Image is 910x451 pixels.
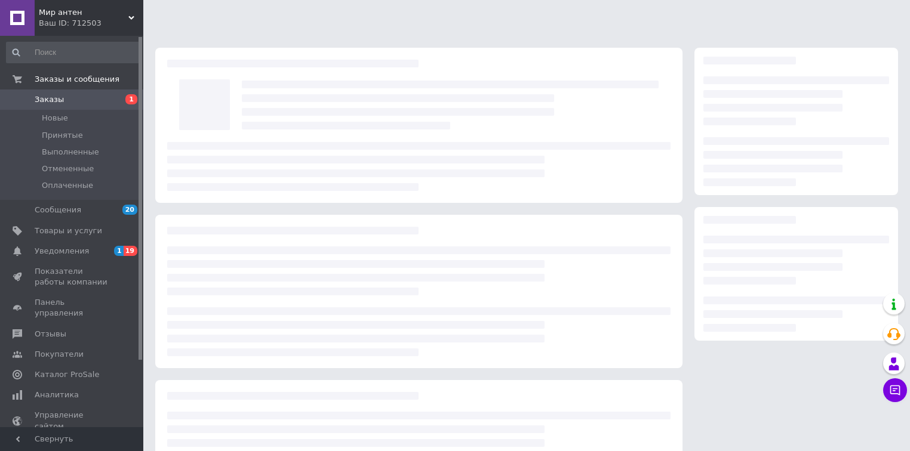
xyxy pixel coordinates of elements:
span: Покупатели [35,349,84,360]
span: Заказы и сообщения [35,74,119,85]
span: 1 [114,246,124,256]
span: Показатели работы компании [35,266,110,288]
span: Отзывы [35,329,66,339]
span: Панель управления [35,297,110,319]
span: Уведомления [35,246,89,257]
span: Мир антен [39,7,128,18]
button: Чат с покупателем [883,378,907,402]
span: Заказы [35,94,64,105]
span: Каталог ProSale [35,369,99,380]
span: Аналитика [35,390,79,400]
input: Поиск [6,42,141,63]
span: 19 [124,246,137,256]
span: 20 [122,205,137,215]
span: Выполненные [42,147,99,157]
span: 1 [125,94,137,104]
span: Товары и услуги [35,225,102,236]
div: Ваш ID: 712503 [39,18,143,29]
span: Принятые [42,130,83,141]
span: Оплаченные [42,180,93,191]
span: Сообщения [35,205,81,215]
span: Управление сайтом [35,410,110,431]
span: Отмененные [42,163,94,174]
span: Новые [42,113,68,123]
